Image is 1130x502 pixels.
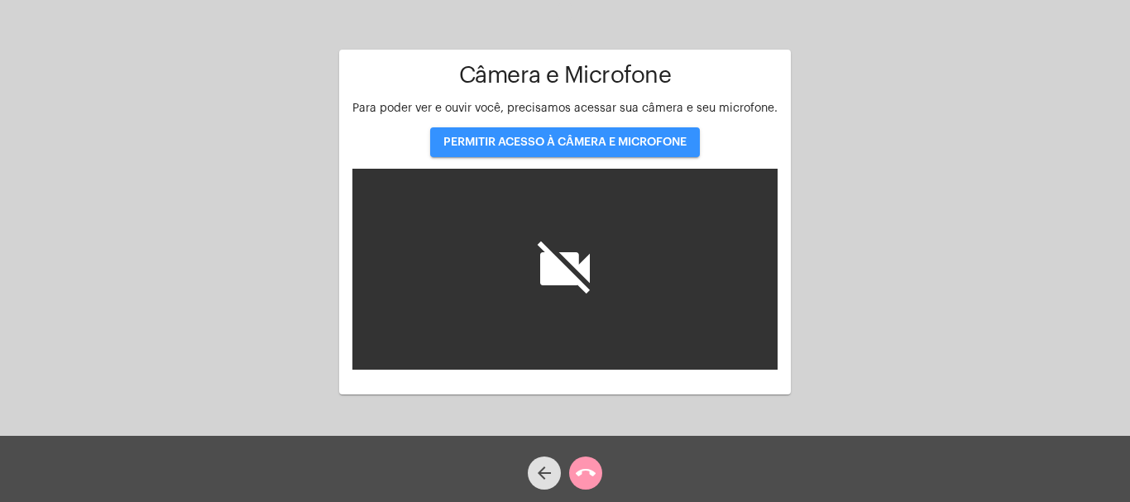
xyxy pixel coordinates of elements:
[576,463,596,483] mat-icon: call_end
[352,103,778,114] span: Para poder ver e ouvir você, precisamos acessar sua câmera e seu microfone.
[443,136,687,148] span: PERMITIR ACESSO À CÂMERA E MICROFONE
[534,463,554,483] mat-icon: arrow_back
[430,127,700,157] button: PERMITIR ACESSO À CÂMERA E MICROFONE
[532,236,598,302] i: videocam_off
[352,63,778,88] h1: Câmera e Microfone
